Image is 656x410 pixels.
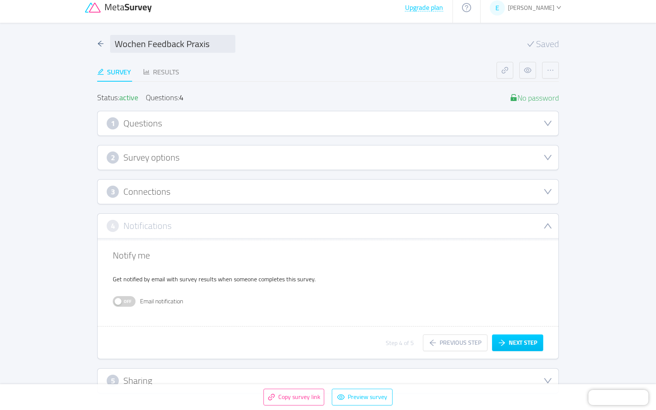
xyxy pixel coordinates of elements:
[510,94,559,102] div: No password
[543,119,552,128] i: icon: down
[543,153,552,162] i: icon: down
[97,94,138,102] div: Status:
[123,222,172,230] h3: Notifications
[543,221,552,230] i: icon: down
[332,389,393,405] button: icon: eyePreview survey
[543,376,552,385] i: icon: down
[536,39,559,49] span: Saved
[143,67,179,77] div: Results
[143,68,150,75] i: icon: bar-chart
[386,338,414,347] div: Step 4 of 5
[543,187,552,196] i: icon: down
[492,334,543,351] button: icon: arrow-rightNext step
[510,94,517,101] i: icon: unlock
[556,5,561,10] i: icon: down
[140,295,183,307] span: Email notification
[123,188,170,196] h3: Connections
[497,62,513,79] button: icon: link
[123,153,180,162] h3: Survey options
[111,153,115,162] span: 2
[122,296,133,306] span: Off
[462,3,471,12] i: icon: question-circle
[123,377,152,385] h3: Sharing
[119,90,138,104] span: active
[111,377,115,385] span: 5
[97,40,104,47] i: icon: arrow-left
[542,62,559,79] button: icon: ellipsis
[519,62,536,79] button: icon: eye
[97,67,131,77] div: Survey
[111,222,115,230] span: 4
[588,390,648,405] iframe: Chatra live chat
[146,94,183,102] div: Questions:
[179,90,183,104] div: 4
[123,119,162,128] h3: Questions
[111,119,115,128] span: 1
[110,35,235,53] input: Survey name
[508,2,554,13] span: [PERSON_NAME]
[97,68,104,75] i: icon: edit
[423,334,487,351] button: icon: arrow-leftPrevious step
[263,389,324,405] button: icon: linkCopy survey link
[405,4,443,11] button: Upgrade plan
[113,249,543,262] h3: Notify me
[97,39,104,49] div: icon: arrow-left
[113,274,364,284] p: Get notified by email with survey results when someone completes this survey.
[111,188,115,196] span: 3
[495,0,499,16] span: E
[527,40,535,48] i: icon: check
